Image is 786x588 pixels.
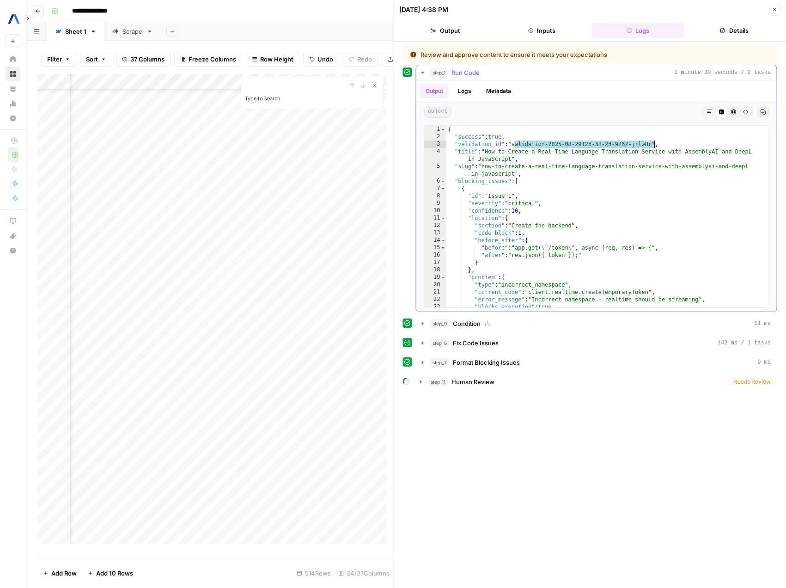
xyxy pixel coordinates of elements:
[757,358,771,367] span: 9 ms
[424,303,446,311] div: 23
[343,52,378,67] button: Redo
[424,237,446,244] div: 14
[96,569,133,578] span: Add 10 Rows
[47,22,104,41] a: Sheet 1
[47,55,62,64] span: Filter
[6,111,20,126] a: Settings
[453,319,481,328] span: Condition
[674,68,771,77] span: 1 minute 39 seconds / 2 tasks
[6,11,22,27] img: Assembly AI Logo
[430,358,449,367] span: step_7
[399,23,492,38] button: Output
[424,259,446,266] div: 17
[130,55,165,64] span: 37 Columns
[335,566,393,581] div: 24/37 Columns
[428,377,448,386] span: step_11
[424,266,446,274] div: 18
[688,23,780,38] button: Details
[754,319,771,328] span: 11 ms
[6,52,20,67] a: Home
[416,65,777,80] button: 1 minute 39 seconds / 2 tasks
[65,27,86,36] div: Sheet 1
[591,23,684,38] button: Logs
[317,55,333,64] span: Undo
[6,229,20,243] div: What's new?
[441,178,446,185] span: Toggle code folding, rows 6 through 73
[424,288,446,296] div: 21
[453,358,520,367] span: Format Blocking Issues
[424,200,446,207] div: 9
[441,126,446,133] span: Toggle code folding, rows 1 through 99
[260,55,293,64] span: Row Height
[441,237,446,244] span: Toggle code folding, rows 14 through 17
[416,336,777,350] button: 142 ms / 1 tasks
[6,67,20,81] a: Browse
[357,55,372,64] span: Redo
[41,52,76,67] button: Filter
[37,566,82,581] button: Add Row
[451,68,480,77] span: Run Code
[424,106,452,118] span: object
[424,296,446,303] div: 22
[51,569,77,578] span: Add Row
[430,68,448,77] span: step_1
[6,243,20,258] button: Help + Support
[189,55,236,64] span: Freeze Columns
[86,55,98,64] span: Sort
[416,80,777,312] div: 1 minute 39 seconds / 2 tasks
[174,52,242,67] button: Freeze Columns
[441,244,446,251] span: Toggle code folding, row 15
[453,338,499,348] span: Fix Code Issues
[104,22,161,41] a: Scrape
[733,378,771,386] span: Needs Review
[416,316,777,331] button: 11 ms
[424,163,446,178] div: 5
[424,141,446,148] div: 3
[420,84,449,98] button: Output
[424,148,446,163] div: 4
[80,52,112,67] button: Sort
[718,339,771,347] span: 142 ms / 1 tasks
[6,228,20,243] button: What's new?
[369,80,380,91] button: Close Search
[495,23,588,38] button: Inputs
[424,222,446,229] div: 12
[430,319,449,328] span: step_9
[441,214,446,222] span: Toggle code folding, rows 11 through 18
[303,52,339,67] button: Undo
[424,214,446,222] div: 11
[122,27,143,36] div: Scrape
[424,178,446,185] div: 6
[6,81,20,96] a: Your Data
[399,5,448,14] div: [DATE] 4:38 PM
[116,52,171,67] button: 37 Columns
[424,229,446,237] div: 13
[452,84,477,98] button: Logs
[424,192,446,200] div: 8
[424,251,446,259] div: 16
[414,374,777,389] button: Needs Review
[410,50,689,59] div: Review and approve content to ensure it meets your expectations
[416,355,777,370] button: 9 ms
[451,377,494,386] span: Human Review
[424,274,446,281] div: 19
[246,52,299,67] button: Row Height
[424,207,446,214] div: 10
[441,185,446,192] span: Toggle code folding, rows 7 through 39
[82,566,139,581] button: Add 10 Rows
[6,7,20,31] button: Workspace: Assembly AI
[424,281,446,288] div: 20
[245,95,280,102] label: Type to search
[481,84,517,98] button: Metadata
[430,338,449,348] span: step_8
[424,185,446,192] div: 7
[293,566,335,581] div: 514 Rows
[424,244,446,251] div: 15
[6,214,20,228] a: AirOps Academy
[441,274,446,281] span: Toggle code folding, rows 19 through 24
[424,133,446,141] div: 2
[424,126,446,133] div: 1
[6,96,20,111] a: Usage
